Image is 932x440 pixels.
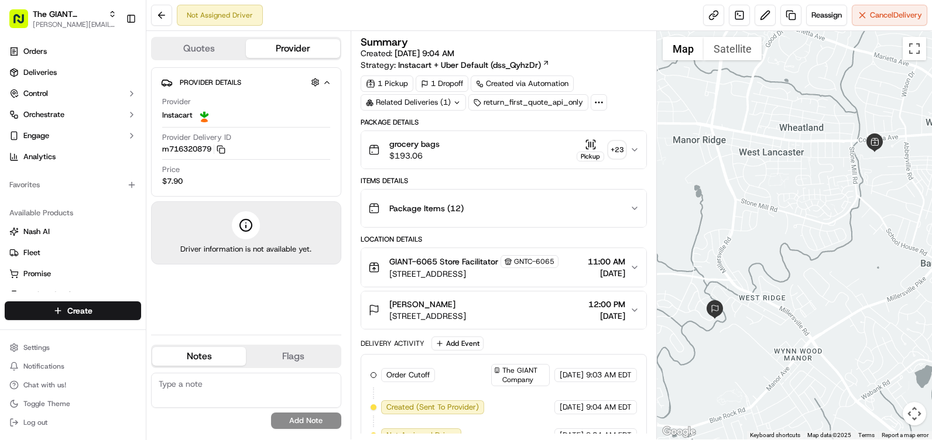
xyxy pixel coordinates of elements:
div: 📗 [12,171,21,180]
span: Control [23,88,48,99]
button: Reassign [806,5,847,26]
button: Toggle fullscreen view [903,37,926,60]
span: Provider Delivery ID [162,132,231,143]
span: Instacart [162,110,193,121]
a: Created via Automation [471,75,574,92]
span: Orders [23,46,47,57]
span: Provider [162,97,191,107]
img: 1736555255976-a54dd68f-1ca7-489b-9aae-adbdc363a1c4 [12,112,33,133]
div: Related Deliveries (1) [361,94,466,111]
button: [PERSON_NAME][STREET_ADDRESS]12:00 PM[DATE] [361,291,646,329]
span: [STREET_ADDRESS] [389,268,558,280]
span: Deliveries [23,67,57,78]
div: Available Products [5,204,141,222]
span: Order Cutoff [386,370,430,380]
button: GIANT-6065 Store FacilitatorGNTC-6065[STREET_ADDRESS]11:00 AM[DATE] [361,248,646,287]
span: [DATE] [560,402,584,412]
a: Report a map error [882,432,928,438]
span: Fleet [23,247,40,258]
span: GIANT-6065 Store Facilitator [389,256,498,267]
button: Start new chat [199,115,213,129]
span: Driver information is not available yet. [180,244,311,255]
div: Favorites [5,176,141,194]
span: The GIANT Company [502,366,547,384]
div: Delivery Activity [361,339,424,348]
span: Created (Sent To Provider) [386,402,479,412]
div: Start new chat [40,112,192,123]
span: GNTC-6065 [514,257,554,266]
a: Fleet [9,247,136,258]
button: Settings [5,339,141,356]
a: 📗Knowledge Base [7,165,94,186]
div: Location Details [361,235,647,244]
span: API Documentation [111,170,188,181]
span: [DATE] [560,370,584,380]
img: Google [660,424,698,439]
button: Notifications [5,358,141,374]
h3: Summary [361,37,408,47]
span: Map data ©2025 [807,432,851,438]
button: Chat with us! [5,377,141,393]
span: Engage [23,130,49,141]
span: Created: [361,47,454,59]
img: profile_instacart_ahold_partner.png [197,108,211,122]
button: m716320879 [162,144,225,154]
button: Engage [5,126,141,145]
span: Pylon [117,198,142,207]
button: Log out [5,414,141,431]
span: Orchestrate [23,109,64,120]
button: The GIANT Company[PERSON_NAME][EMAIL_ADDRESS][DOMAIN_NAME] [5,5,121,33]
div: + 23 [609,142,625,158]
span: [STREET_ADDRESS] [389,310,466,322]
button: Show street map [663,37,704,60]
div: Items Details [361,176,647,185]
span: [DATE] [588,267,625,279]
button: [PERSON_NAME][EMAIL_ADDRESS][DOMAIN_NAME] [33,20,117,29]
div: 1 Dropoff [416,75,468,92]
button: Map camera controls [903,402,926,425]
a: 💻API Documentation [94,165,193,186]
span: 9:03 AM EDT [586,370,632,380]
span: Knowledge Base [23,170,90,181]
span: Analytics [23,152,56,162]
div: Package Details [361,118,647,127]
button: Orchestrate [5,105,141,124]
div: We're available if you need us! [40,123,148,133]
span: Nash AI [23,226,50,237]
span: Promise [23,269,51,279]
span: Settings [23,343,50,352]
button: Control [5,84,141,103]
span: 9:04 AM EDT [586,402,632,412]
span: Chat with us! [23,380,66,390]
img: Nash [12,12,35,35]
a: Analytics [5,147,141,166]
span: 11:00 AM [588,256,625,267]
span: [PERSON_NAME] [389,298,455,310]
span: Reassign [811,10,842,20]
button: Create [5,301,141,320]
a: Promise [9,269,136,279]
button: Show satellite imagery [704,37,762,60]
button: Quotes [152,39,246,58]
div: 1 Pickup [361,75,413,92]
span: Provider Details [180,78,241,87]
a: Orders [5,42,141,61]
a: Instacart + Uber Default (dss_QyhzDr) [398,59,550,71]
span: 12:00 PM [588,298,625,310]
button: Provider [246,39,340,58]
button: Pickup [577,139,604,161]
span: Instacart + Uber Default (dss_QyhzDr) [398,59,541,71]
button: Toggle Theme [5,396,141,412]
div: Strategy: [361,59,550,71]
a: Terms (opens in new tab) [858,432,875,438]
button: The GIANT Company [33,8,104,20]
button: Fleet [5,243,141,262]
button: Add Event [431,336,484,350]
div: 💻 [99,171,108,180]
span: Toggle Theme [23,399,70,408]
a: Open this area in Google Maps (opens a new window) [660,424,698,439]
button: Pickup+23 [577,139,625,161]
button: Keyboard shortcuts [750,431,800,439]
